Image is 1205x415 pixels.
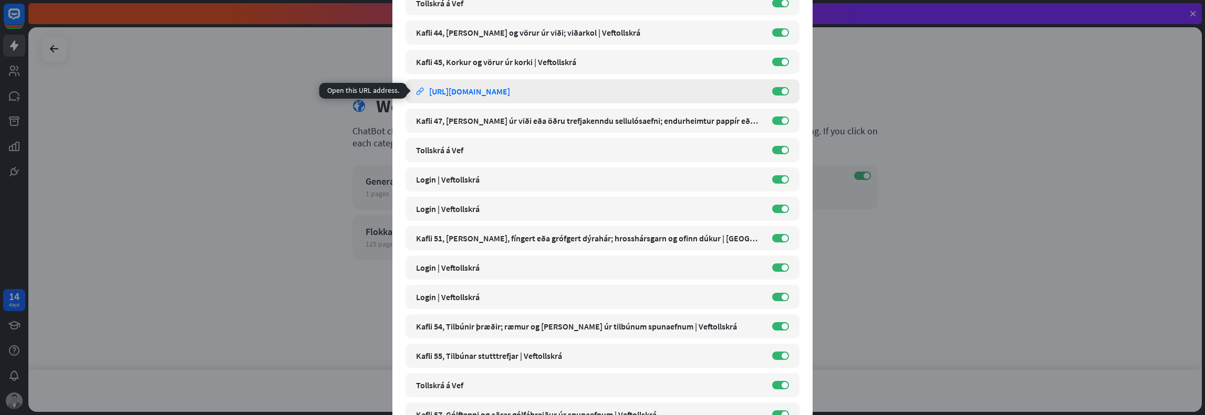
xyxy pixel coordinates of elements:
[416,204,762,214] div: Login | Veftollskrá
[416,79,762,103] a: link [URL][DOMAIN_NAME]
[416,174,762,185] div: Login | Veftollskrá
[8,4,40,36] button: Open LiveChat chat widget
[416,88,424,95] i: link
[416,321,762,332] div: Kafli 54, Tilbúnir þræðir; ræmur og [PERSON_NAME] úr tilbúnum spunaefnum | Veftollskrá
[416,292,762,302] div: Login | Veftollskrá
[416,262,762,273] div: Login | Veftollskrá
[416,145,762,155] div: Tollskrá á Vef
[429,86,510,97] div: [URL][DOMAIN_NAME]
[416,233,762,243] div: Kafli 51, [PERSON_NAME], fíngert eða grófgert dýrahár; hrosshársgarn og ofinn dúkur | [GEOGRAPHIC...
[416,27,762,38] div: Kafli 44, [PERSON_NAME] og vörur úr viði; viðarkol | Veftollskrá
[416,350,762,361] div: Kafli 55, Tilbúnar stutttrefjar | Veftollskrá
[416,115,762,126] div: Kafli 47, [PERSON_NAME] úr viði eða öðru trefjakenndu sellulósaefni; endurheimtur pappír eða papp...
[416,57,762,67] div: Kafli 45, Korkur og vörur úr korki | Veftollskrá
